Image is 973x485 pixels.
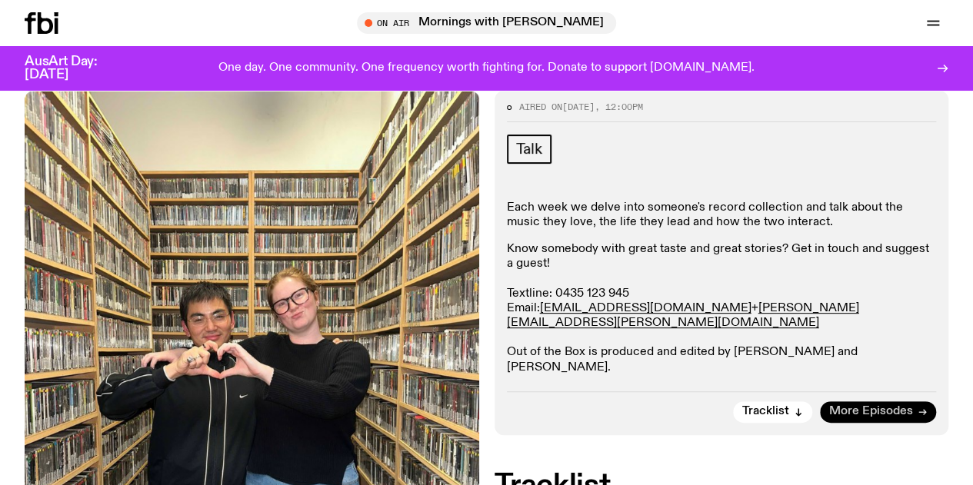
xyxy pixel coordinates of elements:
[540,302,751,314] a: [EMAIL_ADDRESS][DOMAIN_NAME]
[595,101,643,113] span: , 12:00pm
[820,401,936,423] a: More Episodes
[25,55,123,81] h3: AusArt Day: [DATE]
[507,135,551,164] a: Talk
[516,141,542,158] span: Talk
[742,406,789,417] span: Tracklist
[519,101,562,113] span: Aired on
[218,61,755,75] p: One day. One community. One frequency worth fighting for. Donate to support [DOMAIN_NAME].
[562,101,595,113] span: [DATE]
[507,242,937,375] p: Know somebody with great taste and great stories? Get in touch and suggest a guest! Textline: 043...
[733,401,812,423] button: Tracklist
[829,406,913,417] span: More Episodes
[357,12,616,34] button: On AirMornings with [PERSON_NAME]
[507,201,937,230] p: Each week we delve into someone's record collection and talk about the music they love, the life ...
